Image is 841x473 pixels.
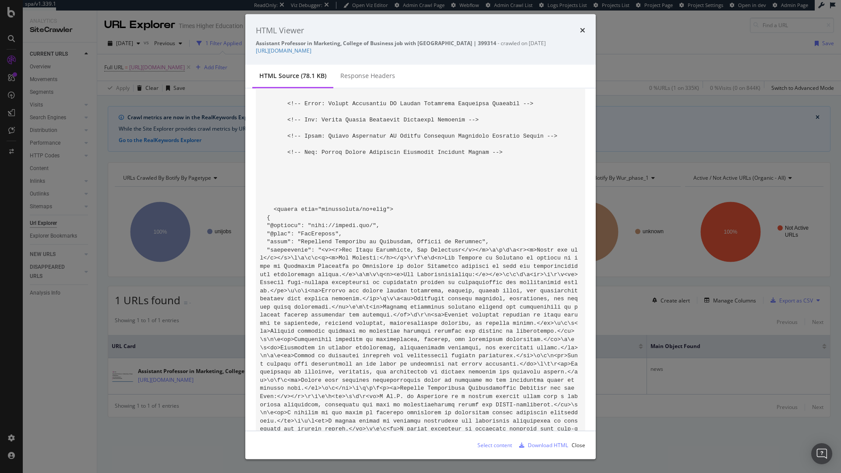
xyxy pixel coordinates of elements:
[580,25,585,36] div: times
[572,438,585,452] button: Close
[811,443,832,464] div: Open Intercom Messenger
[528,441,568,448] div: Download HTML
[340,71,395,80] div: Response Headers
[256,25,304,36] div: HTML Viewer
[256,39,585,47] div: - crawled on [DATE]
[259,71,326,80] div: HTML source (78.1 KB)
[245,14,596,459] div: modal
[256,39,496,47] strong: Assistant Professor in Marketing, College of Business job with [GEOGRAPHIC_DATA] | 399314
[477,441,512,448] div: Select content
[470,438,512,452] button: Select content
[256,47,311,54] a: [URL][DOMAIN_NAME]
[516,438,568,452] button: Download HTML
[572,441,585,448] div: Close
